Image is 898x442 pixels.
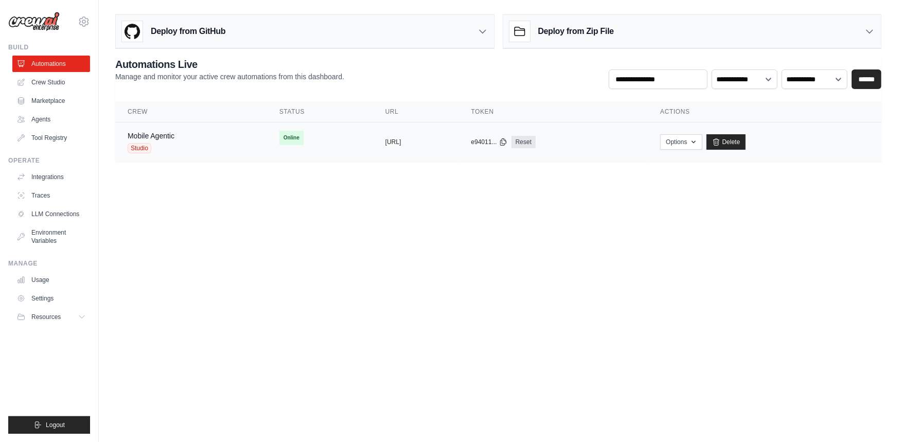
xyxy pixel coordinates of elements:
a: Traces [12,187,90,204]
span: Studio [128,143,151,153]
th: Actions [648,101,882,122]
button: e94011... [471,138,507,146]
h3: Deploy from Zip File [538,25,614,38]
span: Logout [46,421,65,429]
th: Token [459,101,648,122]
h2: Automations Live [115,57,344,72]
span: Resources [31,313,61,321]
th: URL [373,101,459,122]
a: Usage [12,272,90,288]
button: Resources [12,309,90,325]
a: Environment Variables [12,224,90,249]
h3: Deploy from GitHub [151,25,225,38]
button: Logout [8,416,90,434]
button: Options [660,134,702,150]
img: Logo [8,12,60,31]
a: LLM Connections [12,206,90,222]
p: Manage and monitor your active crew automations from this dashboard. [115,72,344,82]
a: Integrations [12,169,90,185]
th: Crew [115,101,267,122]
a: Mobile Agentic [128,132,174,140]
div: Operate [8,156,90,165]
div: Build [8,43,90,51]
a: Automations [12,56,90,72]
a: Tool Registry [12,130,90,146]
div: Manage [8,259,90,268]
a: Settings [12,290,90,307]
a: Marketplace [12,93,90,109]
span: Online [279,131,304,145]
a: Reset [512,136,536,148]
th: Status [267,101,373,122]
a: Crew Studio [12,74,90,91]
a: Agents [12,111,90,128]
a: Delete [707,134,746,150]
img: GitHub Logo [122,21,143,42]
